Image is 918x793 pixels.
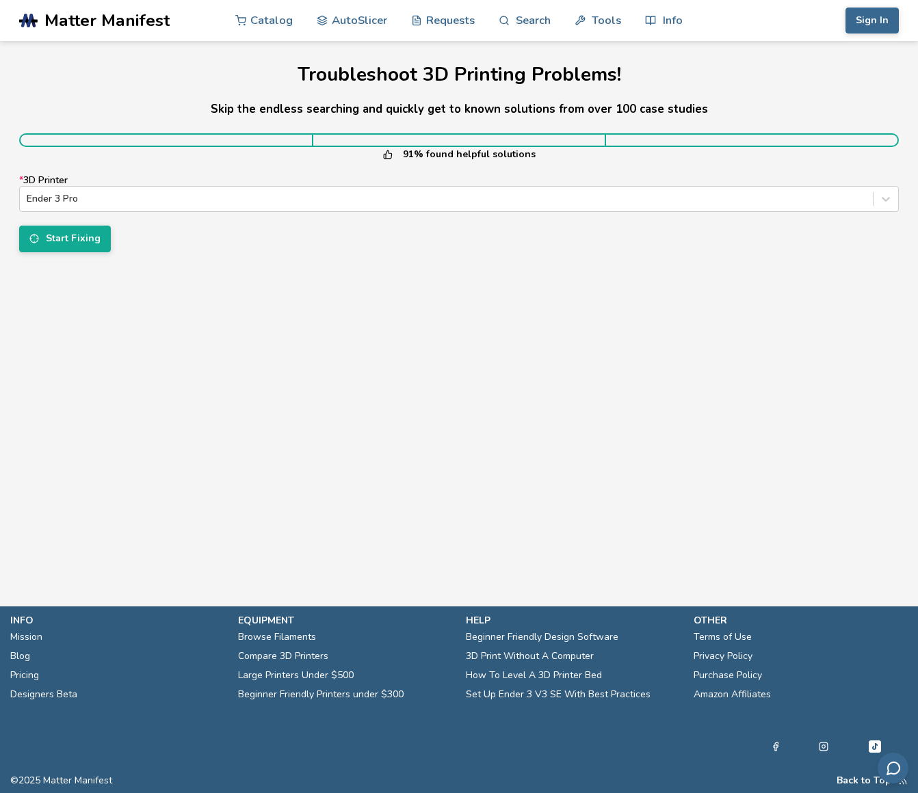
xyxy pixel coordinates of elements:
[10,647,30,666] a: Blog
[238,647,328,666] a: Compare 3D Printers
[694,628,752,647] a: Terms of Use
[694,685,771,704] a: Amazon Affiliates
[10,628,42,647] a: Mission
[694,647,752,666] a: Privacy Policy
[898,775,908,786] a: RSS Feed
[694,666,762,685] a: Purchase Policy
[10,685,77,704] a: Designers Beta
[238,628,316,647] a: Browse Filaments
[10,613,224,628] p: info
[837,775,891,786] button: Back to Top
[238,666,354,685] a: Large Printers Under $500
[238,613,452,628] p: equipment
[19,226,111,252] button: Start Fixing
[466,647,594,666] a: 3D Print Without A Computer
[819,738,828,755] a: Instagram
[466,613,680,628] p: help
[19,147,899,161] p: 91% found helpful solutions
[238,685,404,704] a: Beginner Friendly Printers under $300
[771,738,781,755] a: Facebook
[19,64,899,85] h1: Troubleshoot 3D Printing Problems!
[19,99,899,120] h5: Skip the endless searching and quickly get to known solutions from over 100 case studies
[19,175,899,212] label: 3D Printer
[694,613,908,628] p: other
[466,685,651,704] a: Set Up Ender 3 V3 SE With Best Practices
[466,628,618,647] a: Beginner Friendly Design Software
[27,193,29,204] input: *3D PrinterEnder 3 Pro
[44,11,170,30] span: Matter Manifest
[466,666,602,685] a: How To Level A 3D Printer Bed
[878,753,908,783] button: Send feedback via email
[10,775,112,786] span: © 2025 Matter Manifest
[845,8,899,33] button: Sign In
[10,666,39,685] a: Pricing
[867,738,883,755] a: Tiktok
